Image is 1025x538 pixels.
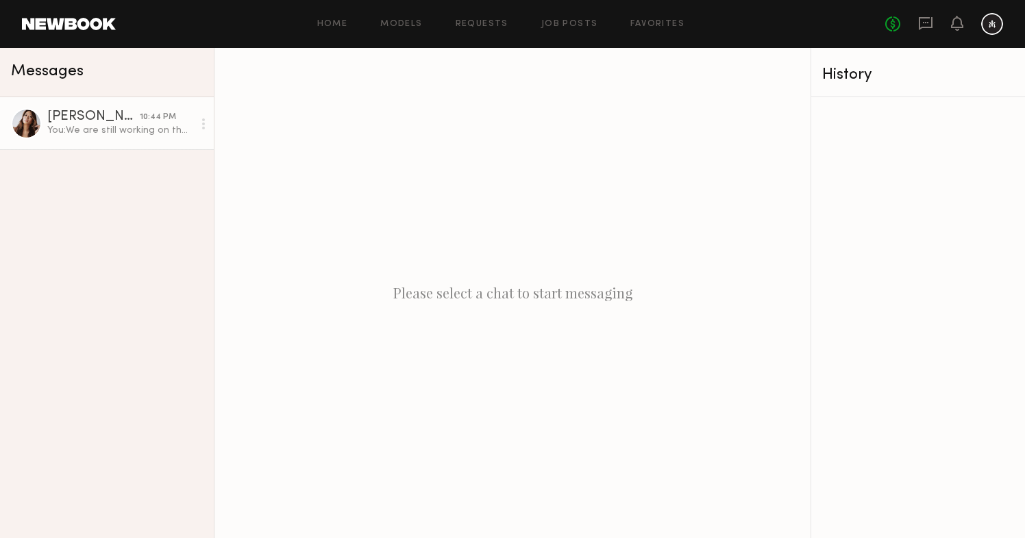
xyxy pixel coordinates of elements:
span: Messages [11,64,84,79]
a: Requests [456,20,508,29]
a: Home [317,20,348,29]
div: 10:44 PM [140,111,176,124]
a: Models [380,20,422,29]
a: Job Posts [541,20,598,29]
a: Favorites [630,20,684,29]
div: [PERSON_NAME] [47,110,140,124]
div: You: We are still working on the other looks but there will be a business casual look, and a hang... [47,124,193,137]
div: History [822,67,1014,83]
div: Please select a chat to start messaging [214,48,811,538]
